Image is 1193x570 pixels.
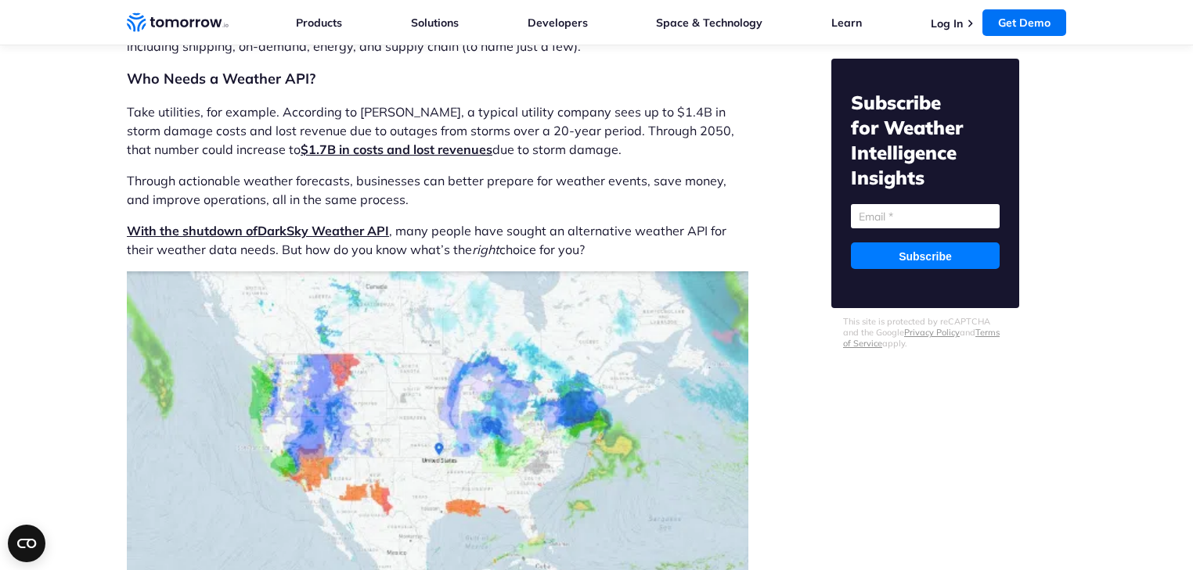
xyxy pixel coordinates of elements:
[843,316,1007,349] p: This site is protected by reCAPTCHA and the Google and apply.
[851,242,1000,269] input: Subscribe
[904,327,960,338] a: Privacy Policy
[258,223,287,238] b: Dark
[127,102,748,159] p: Take utilities, for example. According to [PERSON_NAME], a typical utility company sees up to $1....
[843,327,1000,349] a: Terms of Service
[127,221,748,259] p: , many people have sought an alternative weather API for their weather data needs. But how do you...
[528,16,588,30] a: Developers
[982,9,1066,36] a: Get Demo
[656,16,762,30] a: Space & Technology
[301,142,492,157] a: $1.7B in costs and lost revenues
[127,11,229,34] a: Home link
[127,223,287,238] span: With the shutdown of
[296,16,342,30] a: Products
[472,242,499,257] i: right
[411,16,459,30] a: Solutions
[127,223,389,238] a: With the shutdown ofDarkSky Weather API
[851,90,1000,190] h2: Subscribe for Weather Intelligence Insights
[8,525,45,562] button: Open CMP widget
[931,16,963,30] a: Log In
[127,68,748,90] h2: Who Needs a Weather API?
[851,204,1000,228] input: Email *
[127,171,748,209] p: Through actionable weather forecasts, businesses can better prepare for weather events, save mone...
[831,16,862,30] a: Learn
